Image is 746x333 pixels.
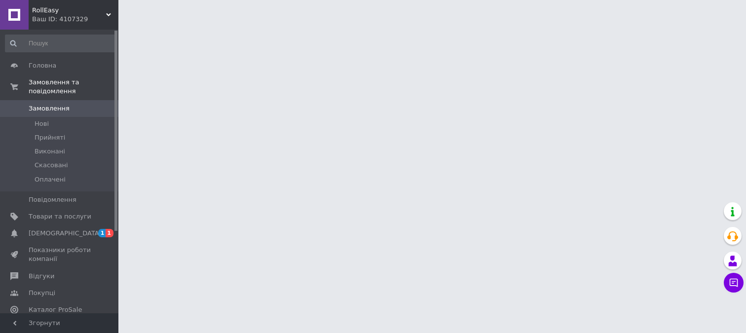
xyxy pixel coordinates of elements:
[5,35,116,52] input: Пошук
[32,15,118,24] div: Ваш ID: 4107329
[29,246,91,263] span: Показники роботи компанії
[29,61,56,70] span: Головна
[32,6,106,15] span: RollEasy
[29,78,118,96] span: Замовлення та повідомлення
[35,175,66,184] span: Оплачені
[35,147,65,156] span: Виконані
[724,273,744,293] button: Чат з покупцем
[35,133,65,142] span: Прийняті
[98,229,106,237] span: 1
[35,119,49,128] span: Нові
[29,289,55,297] span: Покупці
[29,104,70,113] span: Замовлення
[106,229,113,237] span: 1
[29,305,82,314] span: Каталог ProSale
[29,212,91,221] span: Товари та послуги
[29,272,54,281] span: Відгуки
[29,195,76,204] span: Повідомлення
[35,161,68,170] span: Скасовані
[29,229,102,238] span: [DEMOGRAPHIC_DATA]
